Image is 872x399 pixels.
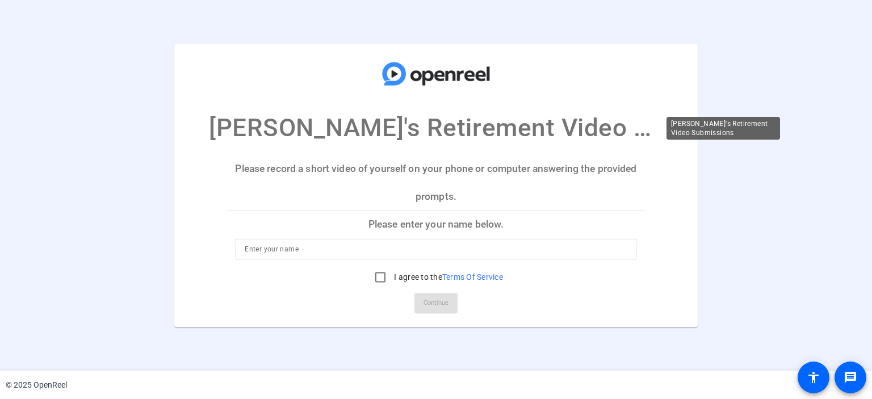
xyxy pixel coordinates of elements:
label: I agree to the [392,271,503,283]
div: [PERSON_NAME]'s Retirement Video Submissions [666,117,780,140]
p: Please record a short video of yourself on your phone or computer answering the provided prompts. [227,156,645,211]
a: Terms Of Service [442,272,503,282]
input: Enter your name [245,242,627,256]
p: Please enter your name below. [227,211,645,238]
mat-icon: accessibility [807,371,820,384]
p: [PERSON_NAME]'s Retirement Video Submissions [209,110,663,147]
img: company-logo [379,55,493,93]
div: © 2025 OpenReel [6,379,67,391]
mat-icon: message [844,371,857,384]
